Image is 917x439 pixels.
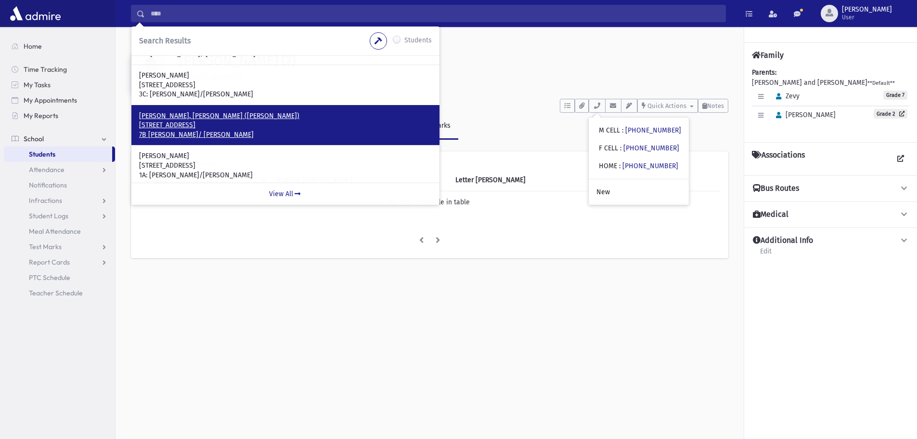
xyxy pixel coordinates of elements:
[874,109,907,119] a: Grade 2
[637,99,698,113] button: Quick Actions
[24,80,51,89] span: My Tasks
[622,126,623,134] span: :
[752,184,909,194] button: Bus Routes
[892,150,909,168] a: View all Associations
[139,111,432,140] a: [PERSON_NAME], [PERSON_NAME] ([PERSON_NAME]) [STREET_ADDRESS] 7B [PERSON_NAME]/ [PERSON_NAME]
[599,125,681,135] div: M CELL
[29,258,70,266] span: Report Cards
[139,120,432,130] p: [STREET_ADDRESS]
[4,208,115,224] a: Student Logs
[131,183,439,205] a: View All
[24,111,58,120] span: My Reports
[842,6,892,13] span: [PERSON_NAME]
[619,162,620,170] span: :
[139,111,432,121] p: [PERSON_NAME], [PERSON_NAME] ([PERSON_NAME])
[625,126,681,134] a: [PHONE_NUMBER]
[29,212,68,220] span: Student Logs
[772,92,800,100] span: Zevy
[139,80,432,90] p: [STREET_ADDRESS]
[131,40,166,48] a: Students
[4,93,115,108] a: My Appointments
[4,39,115,54] a: Home
[139,71,432,99] a: [PERSON_NAME] [STREET_ADDRESS] 3C: [PERSON_NAME]/[PERSON_NAME]
[599,161,678,171] div: HOME
[752,210,909,220] button: Medical
[8,4,63,23] img: AdmirePro
[752,51,784,60] h4: Family
[145,5,725,22] input: Search
[29,165,65,174] span: Attendance
[4,224,115,239] a: Meal Attendance
[707,102,724,109] span: Notes
[4,77,115,93] a: My Tasks
[179,53,728,69] h1: [PERSON_NAME] (7)
[139,71,432,80] p: [PERSON_NAME]
[131,39,166,53] nav: breadcrumb
[4,162,115,177] a: Attendance
[4,254,115,270] a: Report Cards
[29,242,62,251] span: Test Marks
[753,210,788,220] h4: Medical
[4,239,115,254] a: Test Marks
[623,144,679,152] a: [PHONE_NUMBER]
[29,150,55,159] span: Students
[24,134,44,143] span: School
[139,161,432,171] p: [STREET_ADDRESS]
[29,273,70,282] span: PTC Schedule
[29,227,81,236] span: Meal Attendance
[24,42,42,51] span: Home
[4,285,115,301] a: Teacher Schedule
[760,246,772,263] a: Edit
[752,236,909,246] button: Additional Info
[4,108,115,123] a: My Reports
[4,131,115,146] a: School
[139,151,432,161] p: [PERSON_NAME]
[698,99,728,113] button: Notes
[139,171,432,180] p: 1A: [PERSON_NAME]/[PERSON_NAME]
[620,144,621,152] span: :
[179,73,728,82] h6: [STREET_ADDRESS]
[589,183,689,201] a: New
[753,184,799,194] h4: Bus Routes
[29,196,62,205] span: Infractions
[647,102,686,109] span: Quick Actions
[404,35,432,47] label: Students
[131,113,178,140] a: Activity
[752,68,776,77] b: Parents:
[24,96,77,105] span: My Appointments
[4,177,115,193] a: Notifications
[4,193,115,208] a: Infractions
[753,236,813,246] h4: Additional Info
[752,67,909,134] div: [PERSON_NAME] and [PERSON_NAME]
[139,151,432,180] a: [PERSON_NAME] [STREET_ADDRESS] 1A: [PERSON_NAME]/[PERSON_NAME]
[883,91,907,100] span: Grade 7
[24,65,67,74] span: Time Tracking
[772,111,836,119] span: [PERSON_NAME]
[450,169,605,191] th: Letter Mark
[430,121,451,130] div: Marks
[752,150,805,168] h4: Associations
[4,146,112,162] a: Students
[139,130,432,140] p: 7B [PERSON_NAME]/ [PERSON_NAME]
[29,289,83,297] span: Teacher Schedule
[4,270,115,285] a: PTC Schedule
[599,143,679,153] div: F CELL
[29,181,67,189] span: Notifications
[4,62,115,77] a: Time Tracking
[139,36,191,45] span: Search Results
[842,13,892,21] span: User
[139,90,432,99] p: 3C: [PERSON_NAME]/[PERSON_NAME]
[622,162,678,170] a: [PHONE_NUMBER]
